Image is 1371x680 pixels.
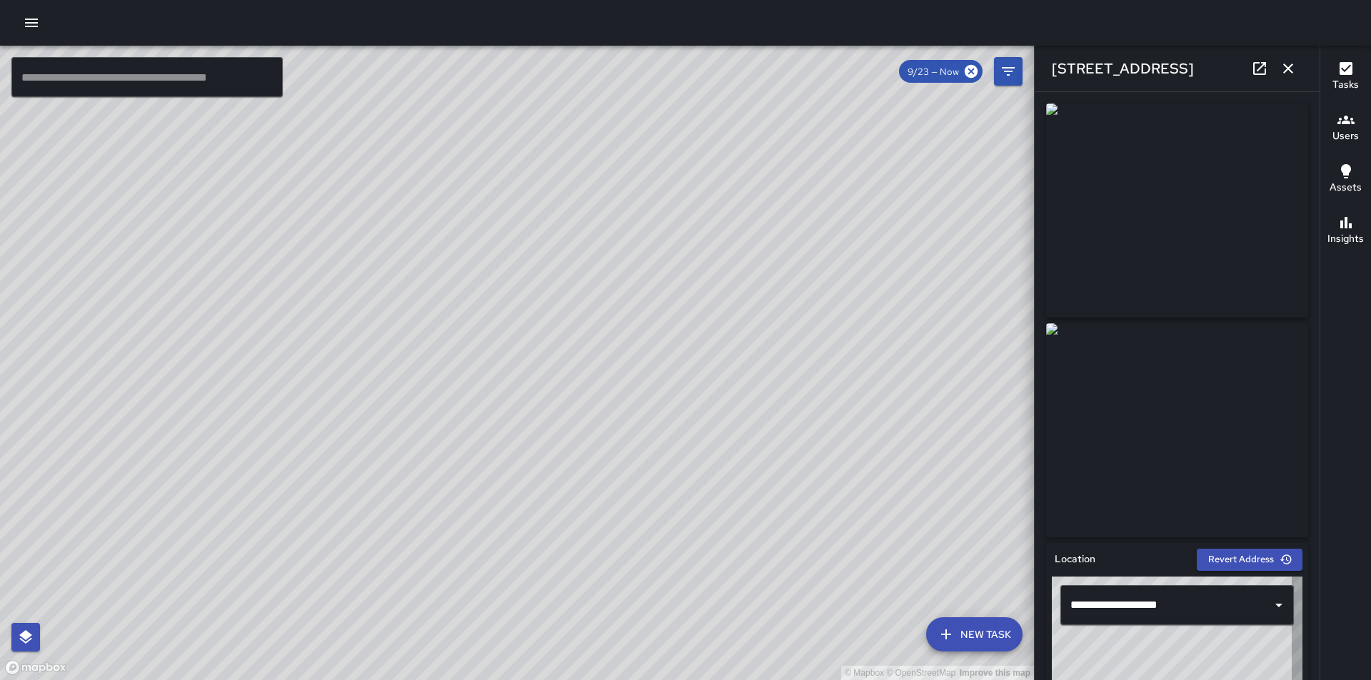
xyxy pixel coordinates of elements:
[1320,103,1371,154] button: Users
[1327,231,1364,247] h6: Insights
[1330,180,1362,196] h6: Assets
[899,66,968,78] span: 9/23 — Now
[994,57,1023,86] button: Filters
[1332,77,1359,93] h6: Tasks
[1269,595,1289,615] button: Open
[926,617,1023,651] button: New Task
[1320,51,1371,103] button: Tasks
[1332,128,1359,144] h6: Users
[1052,57,1194,80] h6: [STREET_ADDRESS]
[1055,552,1095,567] h6: Location
[1046,323,1308,537] img: request_images%2Ff1569f10-98af-11f0-8be6-971ddc30fb68
[1197,549,1302,571] button: Revert Address
[1320,154,1371,205] button: Assets
[1320,205,1371,257] button: Insights
[899,60,983,83] div: 9/23 — Now
[1046,103,1308,318] img: request_images%2Fefe47170-98af-11f0-8be6-971ddc30fb68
